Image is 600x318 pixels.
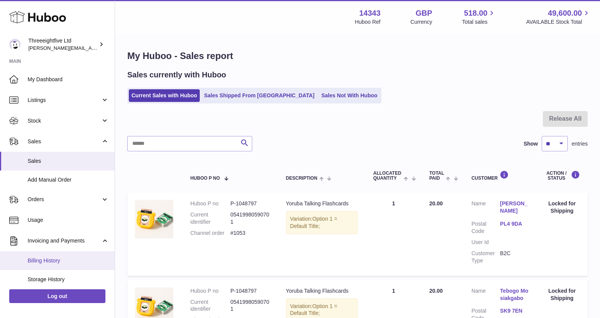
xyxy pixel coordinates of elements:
a: 49,600.00 AVAILABLE Stock Total [526,8,591,26]
span: 20.00 [429,288,443,294]
a: SK9 7EN [500,307,529,315]
div: Threeeightfive Ltd [28,37,97,52]
div: Huboo Ref [355,18,381,26]
a: Current Sales with Huboo [129,89,200,102]
strong: 14343 [359,8,381,18]
dt: User Id [472,239,500,246]
span: 518.00 [464,8,487,18]
span: Sales [28,157,109,165]
dt: Postal Code [472,220,500,235]
span: Huboo P no [190,176,220,181]
a: Tebogo Mosiakgabo [500,287,529,302]
a: 518.00 Total sales [462,8,496,26]
span: Option 1 = Default Title; [290,303,337,316]
span: Total paid [429,171,444,181]
strong: GBP [416,8,432,18]
div: Yoruba Talking Flashcards [286,200,358,207]
dd: P-1048797 [230,287,271,295]
dt: Huboo P no [190,200,230,207]
img: Twi_Talking_Flashcards.jpg [135,200,173,238]
dd: #1053 [230,229,271,237]
td: 1 [365,192,421,275]
dd: 05419980590701 [230,298,271,313]
a: Sales Not With Huboo [319,89,380,102]
span: AVAILABLE Stock Total [526,18,591,26]
div: Customer [472,170,529,181]
div: Locked for Shipping [544,200,580,215]
span: Billing History [28,257,109,264]
h2: Sales currently with Huboo [127,70,226,80]
dt: Current identifier [190,211,230,226]
div: Variation: [286,211,358,234]
span: entries [572,140,588,148]
div: Yoruba Talking Flashcards [286,287,358,295]
div: Currency [411,18,432,26]
span: Stock [28,117,101,125]
span: Total sales [462,18,496,26]
img: james@threeeightfive.co [9,39,21,50]
dd: P-1048797 [230,200,271,207]
div: Locked for Shipping [544,287,580,302]
span: Option 1 = Default Title; [290,216,337,229]
div: Action / Status [544,170,580,181]
dd: B2C [500,250,529,264]
span: Description [286,176,317,181]
span: Orders [28,196,101,203]
a: Sales Shipped From [GEOGRAPHIC_DATA] [201,89,317,102]
dt: Current identifier [190,298,230,313]
a: Log out [9,289,105,303]
span: Storage History [28,276,109,283]
dt: Huboo P no [190,287,230,295]
span: Invoicing and Payments [28,237,101,244]
a: [PERSON_NAME] [500,200,529,215]
label: Show [524,140,538,148]
span: 49,600.00 [548,8,582,18]
span: My Dashboard [28,76,109,83]
a: PL4 9DA [500,220,529,228]
dt: Name [472,287,500,304]
span: [PERSON_NAME][EMAIL_ADDRESS][DOMAIN_NAME] [28,45,154,51]
span: 20.00 [429,200,443,207]
span: Sales [28,138,101,145]
dd: 05419980590701 [230,211,271,226]
span: ALLOCATED Quantity [373,171,402,181]
dt: Name [472,200,500,216]
h1: My Huboo - Sales report [127,50,588,62]
dt: Channel order [190,229,230,237]
dt: Customer Type [472,250,500,264]
span: Listings [28,97,101,104]
span: Usage [28,216,109,224]
span: Add Manual Order [28,176,109,184]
